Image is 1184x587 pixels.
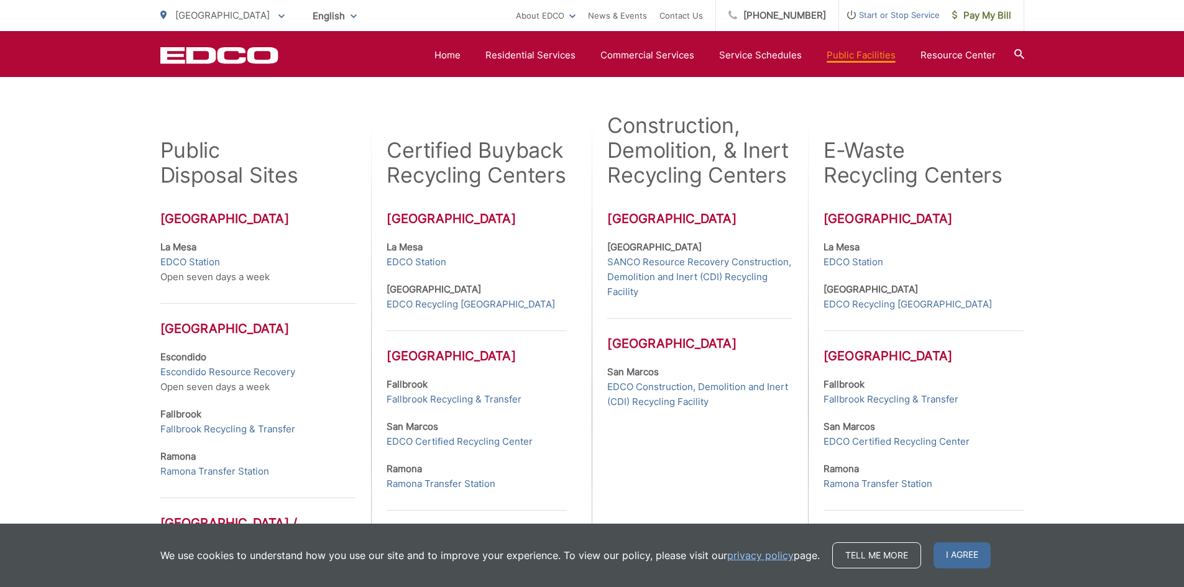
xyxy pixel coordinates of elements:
strong: La Mesa [387,241,423,253]
h3: [GEOGRAPHIC_DATA] [160,303,356,336]
a: Fallbrook Recycling & Transfer [824,392,958,407]
a: EDCD logo. Return to the homepage. [160,47,278,64]
h3: [GEOGRAPHIC_DATA] / [GEOGRAPHIC_DATA] [824,510,1024,558]
a: EDCO Certified Recycling Center [387,434,533,449]
strong: Ramona [824,463,859,475]
h3: [GEOGRAPHIC_DATA] [607,318,792,351]
strong: Fallbrook [160,408,201,420]
h3: [GEOGRAPHIC_DATA] [824,211,1024,226]
h3: [GEOGRAPHIC_DATA] [824,330,1024,363]
p: Open seven days a week [160,240,356,284]
a: Home [434,48,461,63]
a: Commercial Services [600,48,694,63]
a: Resource Center [920,48,996,63]
strong: [GEOGRAPHIC_DATA] [607,241,702,253]
a: Fallbrook Recycling & Transfer [387,392,521,407]
a: Residential Services [485,48,576,63]
h3: [GEOGRAPHIC_DATA] [387,211,567,226]
h2: Public Disposal Sites [160,138,298,188]
span: English [303,5,366,27]
h3: [GEOGRAPHIC_DATA] / [GEOGRAPHIC_DATA] [160,498,356,545]
h2: Certified Buyback Recycling Centers [387,138,567,188]
h3: [GEOGRAPHIC_DATA] [160,211,356,226]
a: News & Events [588,8,647,23]
strong: Ramona [160,450,196,462]
a: EDCO Station [387,255,446,270]
span: Pay My Bill [952,8,1011,23]
a: About EDCO [516,8,576,23]
a: Service Schedules [719,48,802,63]
h3: [GEOGRAPHIC_DATA] [607,211,792,226]
a: EDCO Station [160,255,220,270]
a: EDCO Certified Recycling Center [824,434,970,449]
h3: [GEOGRAPHIC_DATA] [387,330,567,363]
strong: [GEOGRAPHIC_DATA] [824,283,918,295]
a: Public Facilities [827,48,896,63]
p: We use cookies to understand how you use our site and to improve your experience. To view our pol... [160,548,820,563]
strong: La Mesa [160,241,196,253]
strong: [GEOGRAPHIC_DATA] [387,283,481,295]
a: Escondido Resource Recovery [160,365,295,380]
a: Ramona Transfer Station [160,464,269,479]
a: SANCO Resource Recovery Construction, Demolition and Inert (CDI) Recycling Facility [607,255,792,299]
a: Ramona Transfer Station [824,476,932,491]
span: [GEOGRAPHIC_DATA] [175,9,270,21]
p: Open seven days a week [160,350,356,394]
strong: Fallbrook [387,378,428,390]
strong: San Marcos [387,421,438,432]
h3: [GEOGRAPHIC_DATA] [387,510,567,543]
strong: San Marcos [607,366,659,378]
a: Ramona Transfer Station [387,476,495,491]
strong: Fallbrook [824,378,865,390]
strong: Ramona [387,463,422,475]
h2: Construction, Demolition, & Inert Recycling Centers [607,113,792,188]
a: EDCO Station [824,255,883,270]
a: EDCO Construction, Demolition and Inert (CDI) Recycling Facility [607,380,792,409]
a: EDCO Recycling [GEOGRAPHIC_DATA] [824,297,992,312]
a: Fallbrook Recycling & Transfer [160,422,295,437]
a: privacy policy [727,548,794,563]
a: EDCO Recycling [GEOGRAPHIC_DATA] [387,297,555,312]
span: I agree [934,542,991,568]
a: Contact Us [659,8,703,23]
a: Tell me more [832,542,921,568]
h2: E-Waste Recycling Centers [824,138,1003,188]
strong: La Mesa [824,241,860,253]
strong: San Marcos [824,421,875,432]
strong: Escondido [160,351,206,363]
